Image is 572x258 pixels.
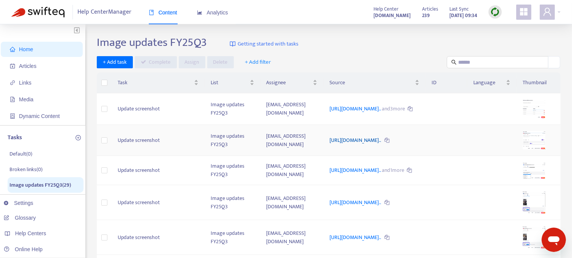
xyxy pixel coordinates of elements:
a: [URL][DOMAIN_NAME].. [329,166,382,175]
a: Getting started with tasks [230,36,298,52]
img: media-preview [523,162,545,178]
button: Complete [135,56,177,68]
img: media-preview [523,99,545,119]
span: Assignee [266,79,311,87]
span: Articles [422,5,438,13]
button: Delete [207,56,234,68]
span: + Add task [103,58,127,66]
a: Glossary [4,215,36,221]
strong: 239 [422,11,430,20]
span: Analytics [197,9,228,16]
a: [URL][DOMAIN_NAME].. [329,136,382,145]
a: Online Help [4,246,43,252]
a: [URL][DOMAIN_NAME].. [329,104,382,113]
span: user [543,7,552,16]
td: Image updates FY25Q3 [205,125,260,156]
th: ID [425,72,467,93]
span: and 1 more [382,166,404,175]
span: Last Sync [449,5,469,13]
td: Update screenshot [112,156,205,185]
h2: Image updates FY25Q3 [97,36,207,49]
th: Task [112,72,205,93]
td: Update screenshot [112,185,205,220]
img: media-preview [523,226,545,249]
a: [URL][DOMAIN_NAME].. [329,233,382,242]
td: Update screenshot [112,220,205,255]
span: List [211,79,248,87]
p: Image updates FY25Q3 ( 29 ) [9,181,71,189]
span: home [10,47,15,52]
td: Image updates FY25Q3 [205,185,260,220]
p: Tasks [8,133,22,142]
button: + Add filter [240,56,277,68]
span: Language [473,79,504,87]
span: link [10,80,15,85]
span: Dynamic Content [19,113,60,119]
span: search [451,60,457,65]
img: image-link [230,41,236,47]
span: Help Centers [15,230,46,236]
span: area-chart [197,10,202,15]
span: Articles [19,63,36,69]
td: [EMAIL_ADDRESS][DOMAIN_NAME] [260,220,323,255]
a: [URL][DOMAIN_NAME].. [329,198,382,207]
th: List [205,72,260,93]
th: Assignee [260,72,323,93]
td: Image updates FY25Q3 [205,156,260,185]
p: Default ( 0 ) [9,150,32,158]
img: media-preview [523,191,545,214]
span: Help Center [373,5,399,13]
span: appstore [519,7,528,16]
td: Image updates FY25Q3 [205,220,260,255]
td: Image updates FY25Q3 [205,93,260,125]
button: + Add task [97,56,133,68]
span: + Add filter [245,58,271,67]
span: container [10,113,15,119]
span: Content [149,9,177,16]
button: Assign [179,56,205,68]
p: Broken links ( 0 ) [9,165,43,173]
span: and 3 more [382,104,405,113]
span: plus-circle [76,135,81,140]
td: [EMAIL_ADDRESS][DOMAIN_NAME] [260,125,323,156]
span: account-book [10,63,15,69]
span: Source [329,79,413,87]
span: Help Center Manager [78,5,132,19]
span: file-image [10,97,15,102]
span: Media [19,96,33,102]
th: Language [467,72,517,93]
span: book [149,10,154,15]
span: Getting started with tasks [238,40,298,49]
th: Source [323,72,425,93]
td: Update screenshot [112,125,205,156]
span: Home [19,46,33,52]
strong: [DATE] 09:34 [449,11,477,20]
td: [EMAIL_ADDRESS][DOMAIN_NAME] [260,185,323,220]
a: Settings [4,200,33,206]
td: [EMAIL_ADDRESS][DOMAIN_NAME] [260,156,323,185]
span: Task [118,79,192,87]
a: [DOMAIN_NAME] [373,11,411,20]
img: media-preview [523,131,545,149]
span: Links [19,80,32,86]
td: Update screenshot [112,93,205,125]
td: [EMAIL_ADDRESS][DOMAIN_NAME] [260,93,323,125]
iframe: Button to launch messaging window [542,228,566,252]
th: Thumbnail [517,72,561,93]
img: sync.dc5367851b00ba804db3.png [490,7,500,17]
img: Swifteq [11,7,65,17]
